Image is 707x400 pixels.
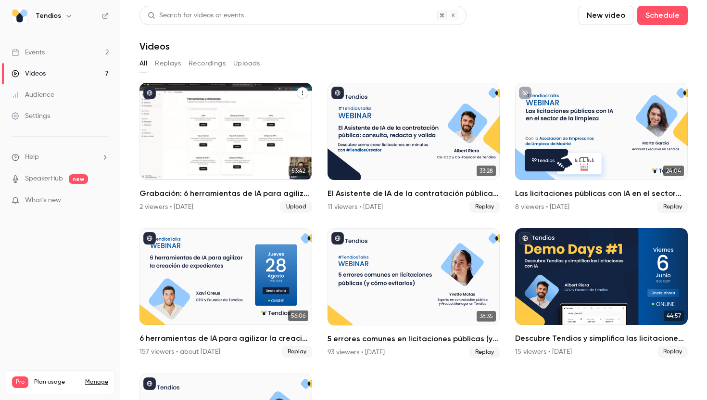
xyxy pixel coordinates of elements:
span: 44:57 [664,310,684,321]
button: published [331,232,344,245]
h1: Videos [139,40,170,52]
li: Las licitaciones públicas con IA en el sector de la limpieza [515,83,688,213]
div: 157 viewers • about [DATE] [139,347,220,357]
span: Plan usage [34,378,79,386]
h2: Las licitaciones públicas con IA en el sector de la limpieza [515,188,688,199]
a: 44:57Descubre Tendios y simplifica las licitaciones con IA15 viewers • [DATE]Replay [515,228,688,358]
li: El Asistente de IA de la contratación pública: consulta, redacta y valida. [328,83,500,213]
button: published [143,377,156,390]
h2: 6 herramientas de IA para agilizar la creación de expedientes [139,333,312,344]
div: 93 viewers • [DATE] [328,348,385,357]
a: 53:42Grabación: 6 herramientas de IA para agilizar la creación de expedientes2 viewers • [DATE]Up... [139,83,312,213]
span: Replay [657,346,688,358]
div: 11 viewers • [DATE] [328,202,383,212]
span: new [69,174,88,184]
span: Pro [12,376,28,388]
button: published [519,232,531,245]
li: help-dropdown-opener [12,152,109,162]
span: 36:35 [477,311,496,322]
h6: Tendios [36,11,61,21]
h2: Grabación: 6 herramientas de IA para agilizar la creación de expedientes [139,188,312,199]
button: published [331,87,344,99]
div: 8 viewers • [DATE] [515,202,569,212]
div: Audience [12,90,54,100]
div: 2 viewers • [DATE] [139,202,193,212]
button: All [139,56,147,71]
span: Replay [282,346,312,358]
button: unpublished [519,87,531,99]
div: Settings [12,111,50,121]
li: 5 errores comunes en licitaciones públicas (y cómo evitarlos) [328,228,500,358]
div: 15 viewers • [DATE] [515,347,572,357]
li: Grabación: 6 herramientas de IA para agilizar la creación de expedientes [139,83,312,213]
span: What's new [25,195,61,206]
li: 6 herramientas de IA para agilizar la creación de expedientes [139,228,312,358]
span: Replay [657,201,688,213]
h2: Descubre Tendios y simplifica las licitaciones con IA [515,333,688,344]
div: Events [12,48,45,57]
li: Descubre Tendios y simplifica las licitaciones con IA [515,228,688,358]
div: Videos [12,69,46,78]
span: Help [25,152,39,162]
button: published [143,87,156,99]
img: Tendios [12,8,27,24]
section: Videos [139,6,688,394]
a: 36:355 errores comunes en licitaciones públicas (y cómo evitarlos)93 viewers • [DATE]Replay [328,228,500,358]
a: Manage [85,378,108,386]
button: Uploads [233,56,260,71]
iframe: Noticeable Trigger [97,196,109,205]
a: 33:28El Asistente de IA de la contratación pública: consulta, redacta y valida.11 viewers • [DATE... [328,83,500,213]
a: 24:04Las licitaciones públicas con IA en el sector de la limpieza8 viewers • [DATE]Replay [515,83,688,213]
a: 56:066 herramientas de IA para agilizar la creación de expedientes157 viewers • about [DATE]Replay [139,228,312,358]
h2: 5 errores comunes en licitaciones públicas (y cómo evitarlos) [328,333,500,345]
button: published [143,232,156,245]
button: Replays [155,56,181,71]
button: New video [579,6,633,25]
h2: El Asistente de IA de la contratación pública: consulta, redacta y valida. [328,188,500,199]
span: 33:28 [477,166,496,176]
button: Schedule [637,6,688,25]
span: 24:04 [663,166,684,176]
span: 56:06 [288,310,308,321]
a: SpeakerHub [25,174,63,184]
div: Search for videos or events [148,11,244,21]
span: Replay [469,201,500,213]
span: 53:42 [289,166,308,176]
span: Upload [280,201,312,213]
button: Recordings [189,56,226,71]
span: Replay [469,347,500,358]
